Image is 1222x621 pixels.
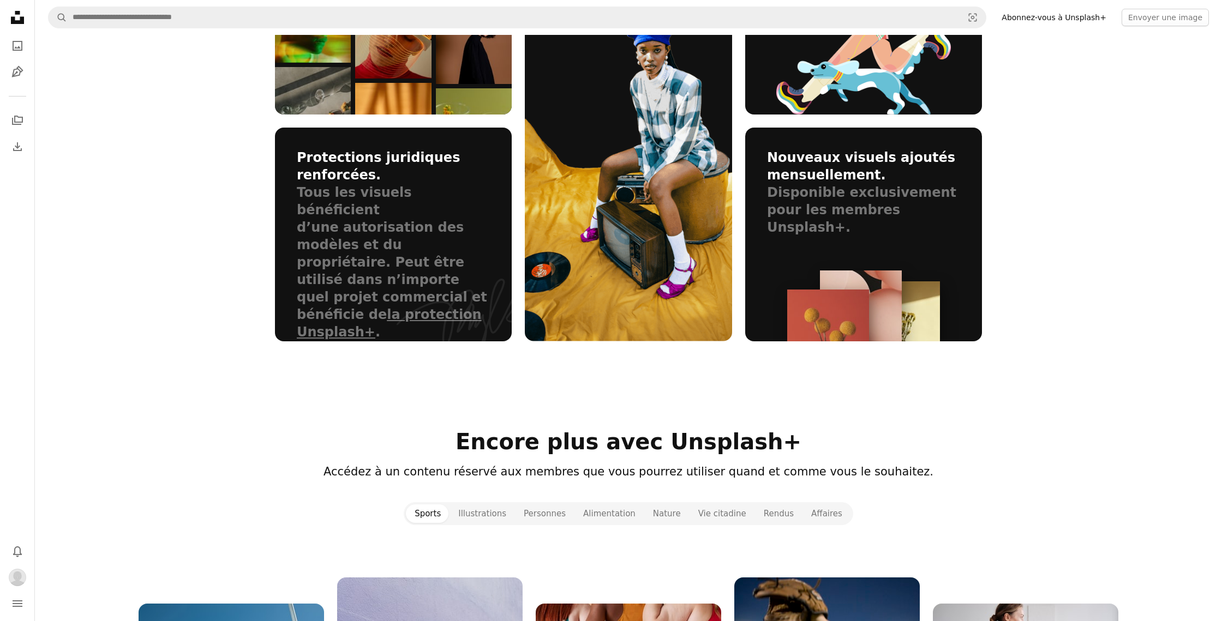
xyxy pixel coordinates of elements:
form: Rechercher des visuels sur tout le site [48,7,986,28]
span: Disponible exclusivement pour les membres Unsplash+. [767,185,956,235]
button: Illustrations [450,504,515,523]
button: Rechercher sur Unsplash [49,7,67,28]
img: bento_img-stacked-02.jpg [820,270,902,347]
a: Abonnez-vous à Unsplash+ [995,9,1113,26]
button: Envoyer une image [1122,9,1209,26]
h2: Encore plus avec Unsplash+ [275,429,982,455]
button: Sports [406,504,450,523]
img: bento_img-stacked-01.jpg [787,290,869,412]
a: Collections [7,110,28,131]
span: Tous les visuels bénéficient d’une autorisation des modèles et du propriétaire. Peut être utilisé... [297,185,487,340]
a: Accueil — Unsplash [7,7,28,31]
button: Alimentation [574,504,644,523]
button: Affaires [802,504,851,523]
button: Profil [7,566,28,588]
button: Menu [7,593,28,614]
img: bento_img-02.jpg [275,67,351,191]
img: bento_img-04.jpg [355,83,431,191]
header: Accédez à un contenu réservé aux membres que vous pourrez utiliser quand et comme vous le souhaitez. [275,463,982,481]
button: Nature [644,504,690,523]
img: Avatar de l’utilisateur Lucas ORRY [9,569,26,586]
a: Illustrations [7,61,28,83]
a: la protection Unsplash+ [297,307,482,340]
img: bento_img-03.jpg [355,13,431,79]
a: Photos [7,35,28,57]
a: Historique de téléchargement [7,136,28,158]
button: Notifications [7,540,28,562]
button: Vie citadine [690,504,755,523]
button: Recherche de visuels [960,7,986,28]
button: Personnes [515,504,574,523]
img: bento_img-06.jpg [436,88,512,191]
h3: Protections juridiques renforcées. [297,149,490,184]
h3: Nouveaux visuels ajoutés mensuellement. [767,149,960,184]
button: Rendus [755,504,802,523]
